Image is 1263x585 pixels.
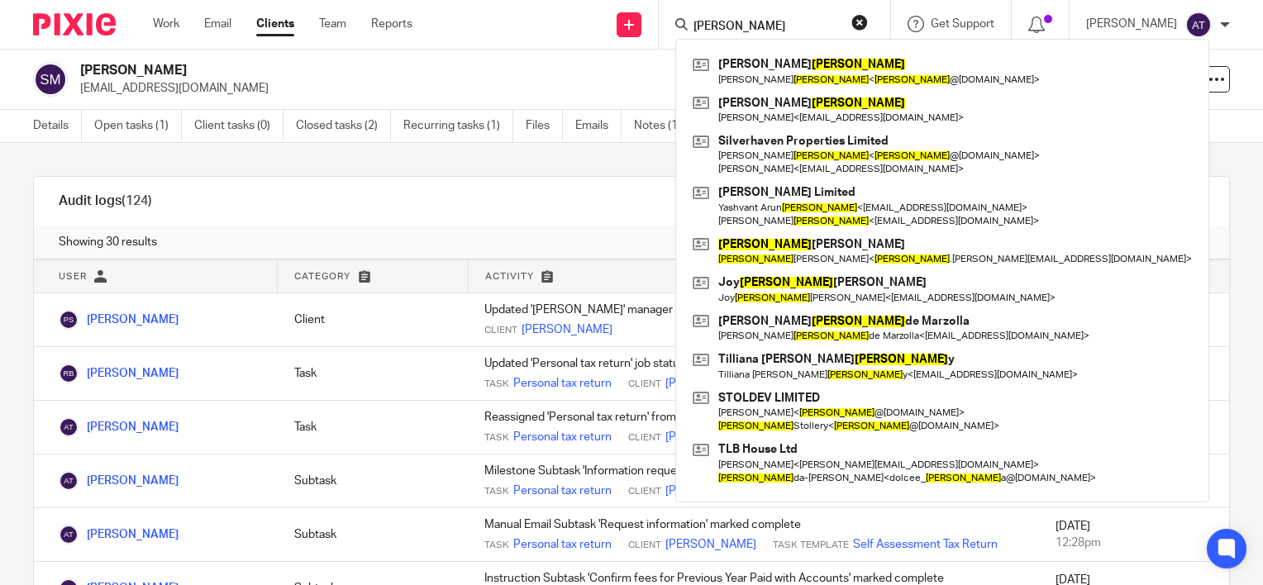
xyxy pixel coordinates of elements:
a: Emails [575,110,622,142]
div: 12:28pm [1056,535,1213,551]
a: Email [204,16,231,32]
span: Client [484,324,517,337]
a: Notes (1) [634,110,694,142]
span: Task [484,378,509,391]
h1: Audit logs [59,193,152,210]
img: Aayusha Tamang [59,525,79,545]
a: Personal tax return [513,483,612,499]
span: Client [628,431,661,445]
a: Personal tax return [513,536,612,553]
a: Reports [371,16,412,32]
span: Task [484,485,509,498]
a: [PERSON_NAME] [522,321,612,338]
span: Task Template [773,539,849,552]
a: Personal tax return [513,375,612,392]
a: [PERSON_NAME] [59,475,179,487]
a: [PERSON_NAME] [59,529,179,540]
td: Reassigned 'Personal tax return' from [PERSON_NAME] to [PERSON_NAME] [468,401,1038,454]
a: Personal tax return [513,429,612,445]
span: Showing 30 results [59,234,157,250]
img: svg%3E [33,62,68,97]
a: [PERSON_NAME] [665,375,756,392]
a: [PERSON_NAME] [665,483,756,499]
span: Client [628,378,661,391]
a: Work [153,16,179,32]
td: Milestone Subtask 'Information requested' marked complete [468,454,1038,508]
a: Files [526,110,563,142]
span: Client [628,485,661,498]
span: Category [294,272,350,281]
img: svg%3E [1185,12,1212,38]
img: Pixie [33,13,116,36]
span: Client [628,539,661,552]
img: Aayusha Tamang [59,471,79,491]
td: [DATE] [1039,508,1229,562]
span: Task [484,431,509,445]
a: [PERSON_NAME] [665,429,756,445]
td: Updated '[PERSON_NAME]' manager from [PERSON_NAME] to [PERSON_NAME] [468,293,1038,347]
td: Subtask [278,508,468,562]
a: [PERSON_NAME] [665,536,756,553]
a: Open tasks (1) [94,110,182,142]
span: Get Support [931,18,994,30]
h2: [PERSON_NAME] [80,62,820,79]
a: Client tasks (0) [194,110,284,142]
td: Manual Email Subtask 'Request information' marked complete [468,508,1038,562]
td: Task [278,401,468,454]
img: Aayusha Tamang [59,417,79,437]
img: Rabina Bhandari [59,364,79,383]
a: Closed tasks (2) [296,110,391,142]
a: Self Assessment Tax Return [853,536,998,553]
a: [PERSON_NAME] [59,314,179,326]
span: Task [484,539,509,552]
a: Recurring tasks (1) [403,110,513,142]
span: Activity [485,272,534,281]
img: Priya Shakya [59,310,79,330]
td: Task [278,347,468,401]
a: Details [33,110,82,142]
span: (124) [122,194,152,207]
a: [PERSON_NAME] [59,368,179,379]
a: Team [319,16,346,32]
a: [PERSON_NAME] [59,421,179,433]
button: Clear [851,14,868,31]
input: Search [692,20,841,35]
p: [PERSON_NAME] [1086,16,1177,32]
span: User [59,272,87,281]
a: Clients [256,16,294,32]
td: Subtask [278,454,468,508]
td: Client [278,293,468,347]
p: [EMAIL_ADDRESS][DOMAIN_NAME] [80,80,1005,97]
td: Updated 'Personal tax return' job status from 'In progress' to 'Not started' [468,347,1038,401]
